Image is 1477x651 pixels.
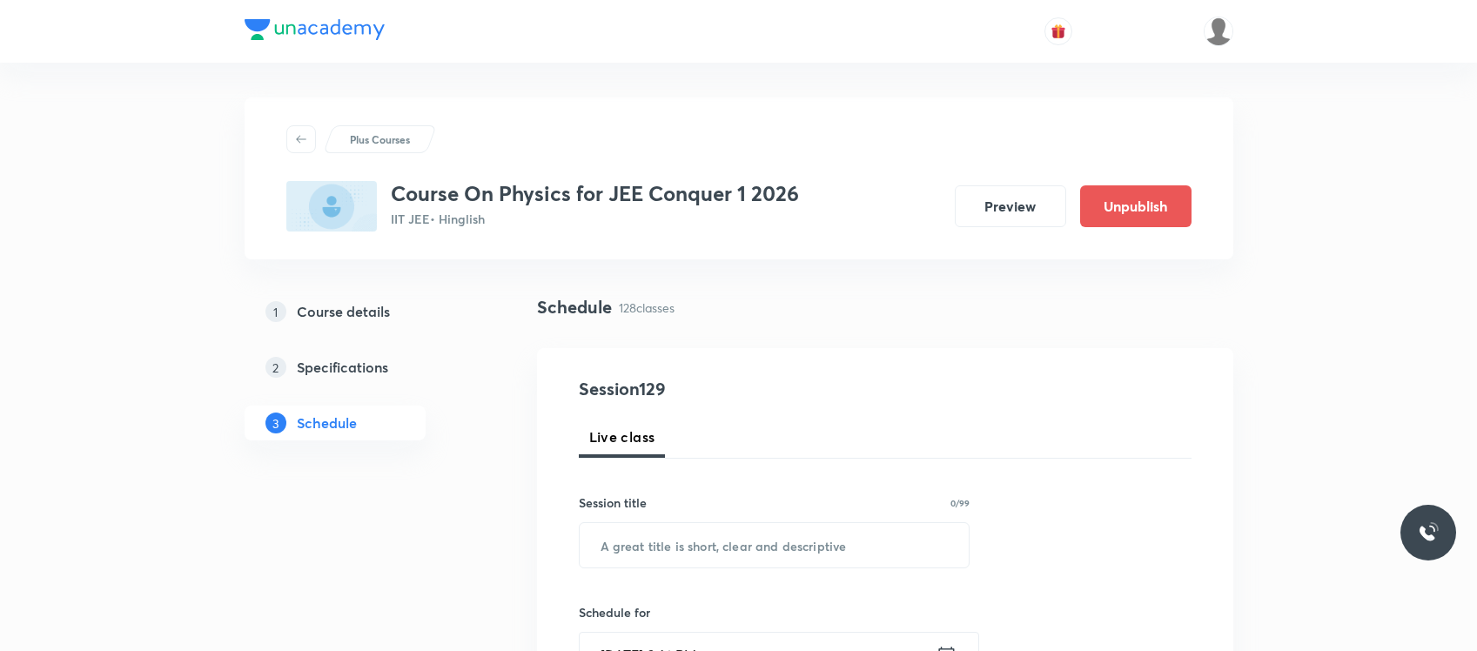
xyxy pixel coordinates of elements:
[1080,185,1192,227] button: Unpublish
[589,426,655,447] span: Live class
[1204,17,1233,46] img: Dipti
[391,181,799,206] h3: Course On Physics for JEE Conquer 1 2026
[955,185,1066,227] button: Preview
[579,376,896,402] h4: Session 129
[619,299,675,317] p: 128 classes
[1418,522,1439,543] img: ttu
[580,523,970,567] input: A great title is short, clear and descriptive
[579,493,647,512] h6: Session title
[297,357,388,378] h5: Specifications
[579,603,970,621] h6: Schedule for
[1051,23,1066,39] img: avatar
[297,413,357,433] h5: Schedule
[950,499,970,507] p: 0/99
[265,413,286,433] p: 3
[391,210,799,228] p: IIT JEE • Hinglish
[350,131,410,147] p: Plus Courses
[265,301,286,322] p: 1
[245,350,481,385] a: 2Specifications
[1044,17,1072,45] button: avatar
[245,294,481,329] a: 1Course details
[297,301,390,322] h5: Course details
[245,19,385,44] a: Company Logo
[245,19,385,40] img: Company Logo
[537,294,612,320] h4: Schedule
[286,181,377,232] img: 8EFF34AC-FE94-4DC2-BAE0-DCC70B6EB1DA_plus.png
[265,357,286,378] p: 2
